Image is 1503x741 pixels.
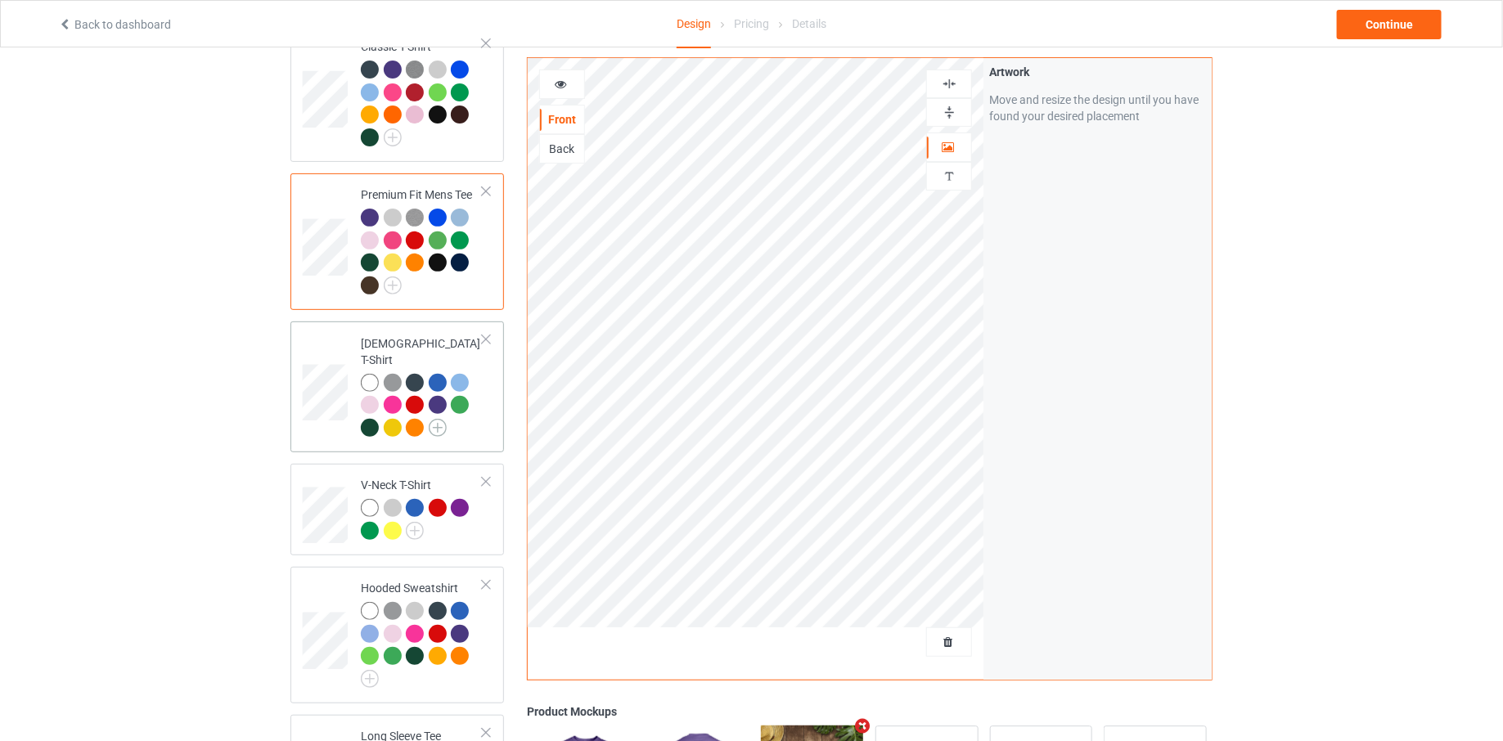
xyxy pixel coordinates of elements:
div: Details [792,1,826,47]
div: Hooded Sweatshirt [361,580,483,682]
div: Design [677,1,711,48]
div: [DEMOGRAPHIC_DATA] T-Shirt [290,321,504,452]
div: [DEMOGRAPHIC_DATA] T-Shirt [361,335,483,436]
div: Classic T-Shirt [290,25,504,162]
img: svg+xml;base64,PD94bWwgdmVyc2lvbj0iMS4wIiBlbmNvZGluZz0iVVRGLTgiPz4KPHN2ZyB3aWR0aD0iMjJweCIgaGVpZ2... [361,670,379,688]
div: V-Neck T-Shirt [361,477,483,538]
div: Continue [1337,10,1442,39]
div: Artwork [989,64,1206,80]
img: svg+xml;base64,PD94bWwgdmVyc2lvbj0iMS4wIiBlbmNvZGluZz0iVVRGLTgiPz4KPHN2ZyB3aWR0aD0iMjJweCIgaGVpZ2... [384,128,402,146]
div: Product Mockups [527,703,1213,720]
div: Front [540,111,584,128]
img: svg%3E%0A [942,76,957,92]
i: Remove mockup [853,717,873,734]
img: svg%3E%0A [942,168,957,184]
div: Premium Fit Mens Tee [361,186,483,293]
img: heather_texture.png [406,61,424,79]
img: svg%3E%0A [942,105,957,120]
img: svg+xml;base64,PD94bWwgdmVyc2lvbj0iMS4wIiBlbmNvZGluZz0iVVRGLTgiPz4KPHN2ZyB3aWR0aD0iMjJweCIgaGVpZ2... [429,419,447,437]
img: svg+xml;base64,PD94bWwgdmVyc2lvbj0iMS4wIiBlbmNvZGluZz0iVVRGLTgiPz4KPHN2ZyB3aWR0aD0iMjJweCIgaGVpZ2... [406,522,424,540]
div: V-Neck T-Shirt [290,464,504,555]
div: Move and resize the design until you have found your desired placement [989,92,1206,124]
a: Back to dashboard [58,18,171,31]
div: Premium Fit Mens Tee [290,173,504,310]
div: Hooded Sweatshirt [290,567,504,703]
img: heather_texture.png [406,209,424,227]
div: Back [540,141,584,157]
div: Pricing [734,1,769,47]
img: svg+xml;base64,PD94bWwgdmVyc2lvbj0iMS4wIiBlbmNvZGluZz0iVVRGLTgiPz4KPHN2ZyB3aWR0aD0iMjJweCIgaGVpZ2... [384,276,402,294]
div: Classic T-Shirt [361,38,483,145]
